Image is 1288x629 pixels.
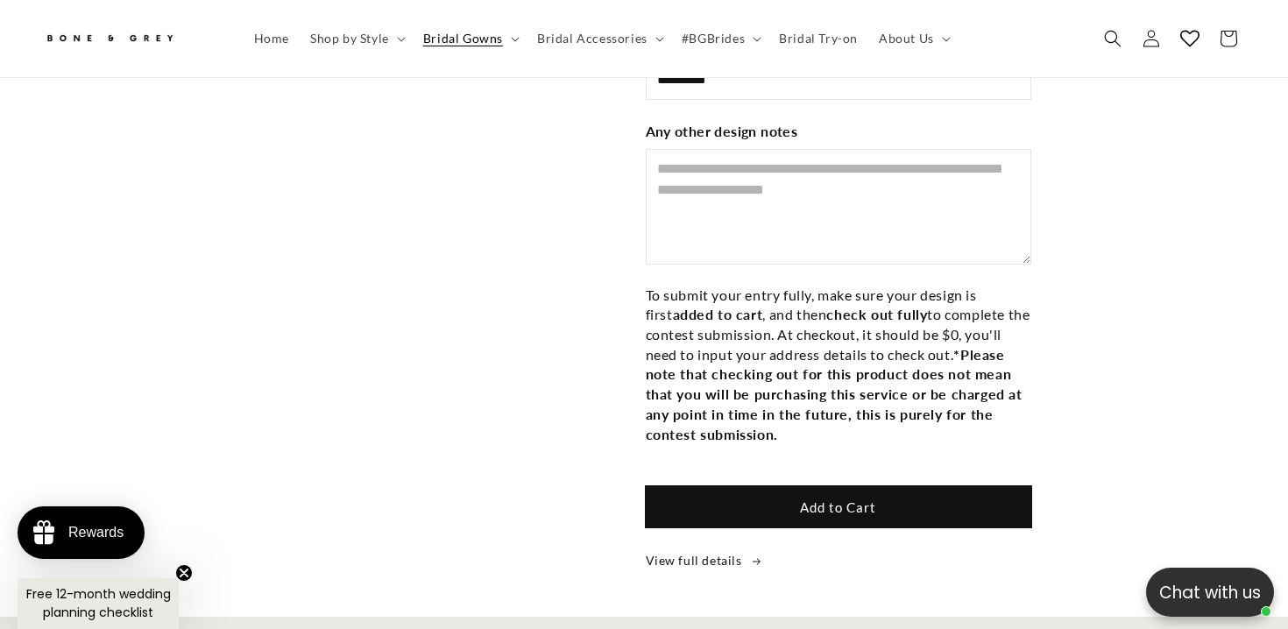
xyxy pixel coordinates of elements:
[44,25,175,53] img: Bone and Grey Bridal
[537,31,648,46] span: Bridal Accessories
[18,578,179,629] div: Free 12-month wedding planning checklistClose teaser
[682,31,745,46] span: #BGBrides
[300,20,413,57] summary: Shop by Style
[1146,580,1274,605] p: Chat with us
[673,306,763,322] strong: added to cart
[310,31,389,46] span: Shop by Style
[879,31,934,46] span: About Us
[646,549,1184,571] a: View full details
[868,20,958,57] summary: About Us
[646,486,1031,527] button: Add to Cart
[826,306,927,322] strong: check out fully
[244,20,300,57] a: Home
[38,18,226,60] a: Bone and Grey Bridal
[68,525,124,541] div: Rewards
[175,564,193,582] button: Close teaser
[779,31,858,46] span: Bridal Try-on
[646,286,1031,445] p: To submit your entry fully, make sure your design is first , and then to complete the contest sub...
[646,60,1031,100] input: Mailing Location
[671,20,768,57] summary: #BGBrides
[527,20,671,57] summary: Bridal Accessories
[1093,19,1132,58] summary: Search
[254,31,289,46] span: Home
[646,121,802,142] span: Any other design notes
[413,20,527,57] summary: Bridal Gowns
[646,346,1027,442] strong: *Please note that checking out for this product does not mean that you will be purchasing this se...
[1146,568,1274,617] button: Open chatbox
[768,20,868,57] a: Bridal Try-on
[26,585,171,621] span: Free 12-month wedding planning checklist
[646,149,1031,265] textarea: Design Notes
[423,31,503,46] span: Bridal Gowns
